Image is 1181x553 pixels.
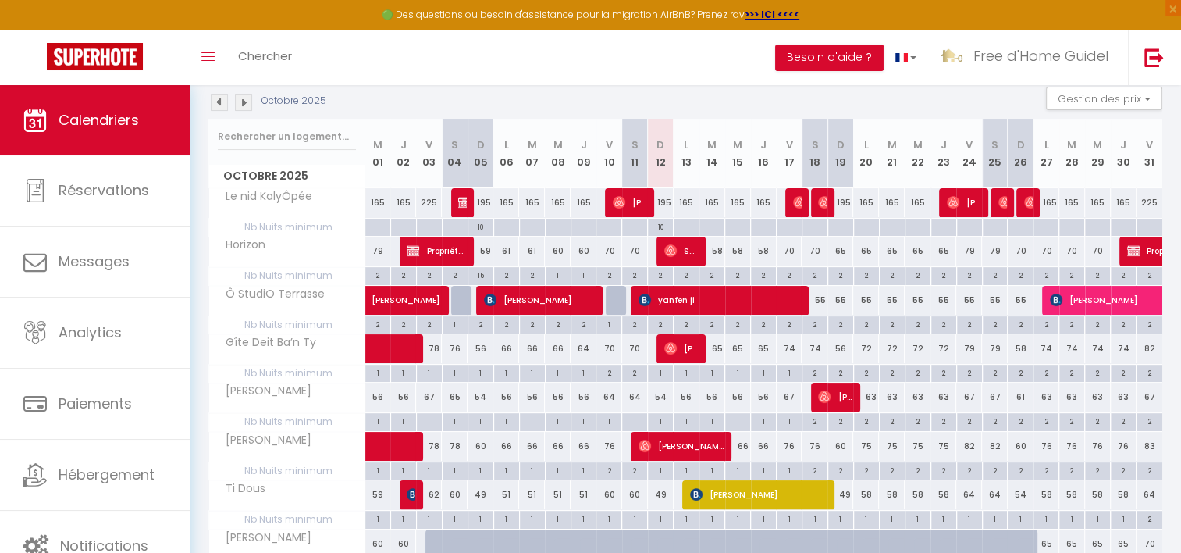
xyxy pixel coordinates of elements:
[622,237,648,266] div: 70
[1137,188,1162,217] div: 225
[983,365,1008,380] div: 2
[622,383,648,412] div: 64
[777,316,802,331] div: 2
[212,383,315,400] span: [PERSON_NAME]
[818,382,852,412] span: [PERSON_NAME]
[442,383,468,412] div: 65
[785,137,792,152] abbr: V
[802,237,827,266] div: 70
[674,119,699,188] th: 13
[664,334,699,363] span: [PERSON_NAME]
[468,267,493,282] div: 15
[571,334,596,363] div: 64
[493,334,519,363] div: 66
[931,316,956,331] div: 2
[802,119,827,188] th: 18
[212,237,270,254] span: Horizon
[674,365,699,380] div: 1
[777,334,802,363] div: 74
[802,334,827,363] div: 74
[674,316,699,331] div: 2
[571,316,596,331] div: 2
[690,480,827,509] span: [PERSON_NAME]
[365,365,390,380] div: 1
[494,316,519,331] div: 2
[699,119,725,188] th: 14
[1059,365,1084,380] div: 2
[493,119,519,188] th: 06
[1008,267,1033,282] div: 2
[1008,334,1033,363] div: 58
[1137,316,1162,331] div: 2
[940,45,963,68] img: ...
[879,334,905,363] div: 72
[674,188,699,217] div: 165
[928,30,1128,85] a: ... Free d'Home Guidel
[751,188,777,217] div: 165
[1093,137,1102,152] abbr: M
[1067,137,1076,152] abbr: M
[1085,237,1111,266] div: 70
[853,286,879,315] div: 55
[1059,188,1085,217] div: 165
[853,334,879,363] div: 72
[947,187,981,217] span: [PERSON_NAME]
[930,237,956,266] div: 65
[1085,334,1111,363] div: 74
[365,119,391,188] th: 01
[793,187,802,217] span: [PERSON_NAME]
[468,219,493,234] div: 10
[1008,316,1033,331] div: 2
[966,137,973,152] abbr: V
[854,365,879,380] div: 2
[238,48,292,64] span: Chercher
[982,286,1008,315] div: 55
[468,316,493,331] div: 2
[390,119,416,188] th: 02
[648,316,673,331] div: 2
[519,188,545,217] div: 165
[879,237,905,266] div: 65
[209,267,365,284] span: Nb Nuits minimum
[212,188,316,205] span: Le nid KalyÔpée
[209,219,365,236] span: Nb Nuits minimum
[59,180,149,200] span: Réservations
[983,267,1008,282] div: 2
[1085,316,1110,331] div: 2
[1059,119,1085,188] th: 28
[956,286,982,315] div: 55
[571,119,596,188] th: 09
[365,267,390,282] div: 2
[209,365,365,382] span: Nb Nuits minimum
[1008,365,1033,380] div: 2
[864,137,869,152] abbr: L
[226,30,304,85] a: Chercher
[468,383,493,412] div: 54
[957,316,982,331] div: 2
[416,383,442,412] div: 67
[622,119,648,188] th: 11
[684,137,688,152] abbr: L
[725,119,751,188] th: 15
[751,334,777,363] div: 65
[973,46,1108,66] span: Free d'Home Guidel
[425,137,432,152] abbr: V
[1137,119,1162,188] th: 31
[957,267,982,282] div: 2
[745,8,799,21] strong: >>> ICI <<<<
[930,119,956,188] th: 23
[391,316,416,331] div: 2
[442,334,468,363] div: 76
[991,137,998,152] abbr: S
[648,383,674,412] div: 54
[751,119,777,188] th: 16
[209,165,365,187] span: Octobre 2025
[725,365,750,380] div: 1
[699,237,725,266] div: 58
[596,383,622,412] div: 64
[212,286,329,303] span: Ô StudiO Terrasse
[365,188,391,217] div: 165
[880,316,905,331] div: 2
[443,267,468,282] div: 2
[879,119,905,188] th: 21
